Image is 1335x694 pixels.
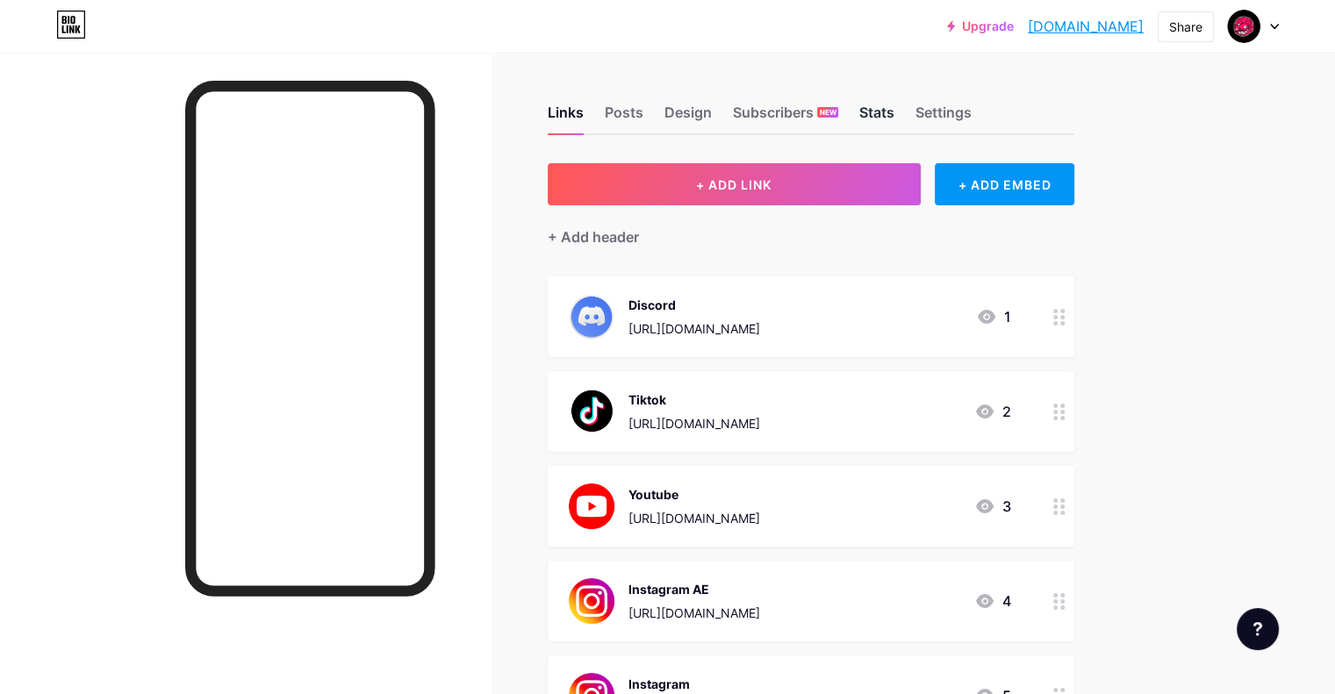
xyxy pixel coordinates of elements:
[696,177,772,192] span: + ADD LINK
[628,296,760,314] div: Discord
[1028,16,1144,37] a: [DOMAIN_NAME]
[976,306,1011,327] div: 1
[605,102,643,133] div: Posts
[569,578,614,624] img: Instagram AE
[628,414,760,433] div: [URL][DOMAIN_NAME]
[1227,10,1260,43] img: m_anyo
[628,390,760,409] div: Tiktok
[548,102,584,133] div: Links
[569,483,614,529] img: Youtube
[628,509,760,527] div: [URL][DOMAIN_NAME]
[628,580,760,598] div: Instagram AE
[548,226,639,247] div: + Add header
[569,389,614,434] img: Tiktok
[628,675,760,693] div: Instagram
[1169,18,1202,36] div: Share
[628,485,760,504] div: Youtube
[569,294,614,340] img: Discord
[947,19,1014,33] a: Upgrade
[548,163,921,205] button: + ADD LINK
[915,102,972,133] div: Settings
[859,102,894,133] div: Stats
[935,163,1074,205] div: + ADD EMBED
[628,319,760,338] div: [URL][DOMAIN_NAME]
[733,102,838,133] div: Subscribers
[820,107,836,118] span: NEW
[628,604,760,622] div: [URL][DOMAIN_NAME]
[974,590,1011,612] div: 4
[974,401,1011,422] div: 2
[974,496,1011,517] div: 3
[664,102,712,133] div: Design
